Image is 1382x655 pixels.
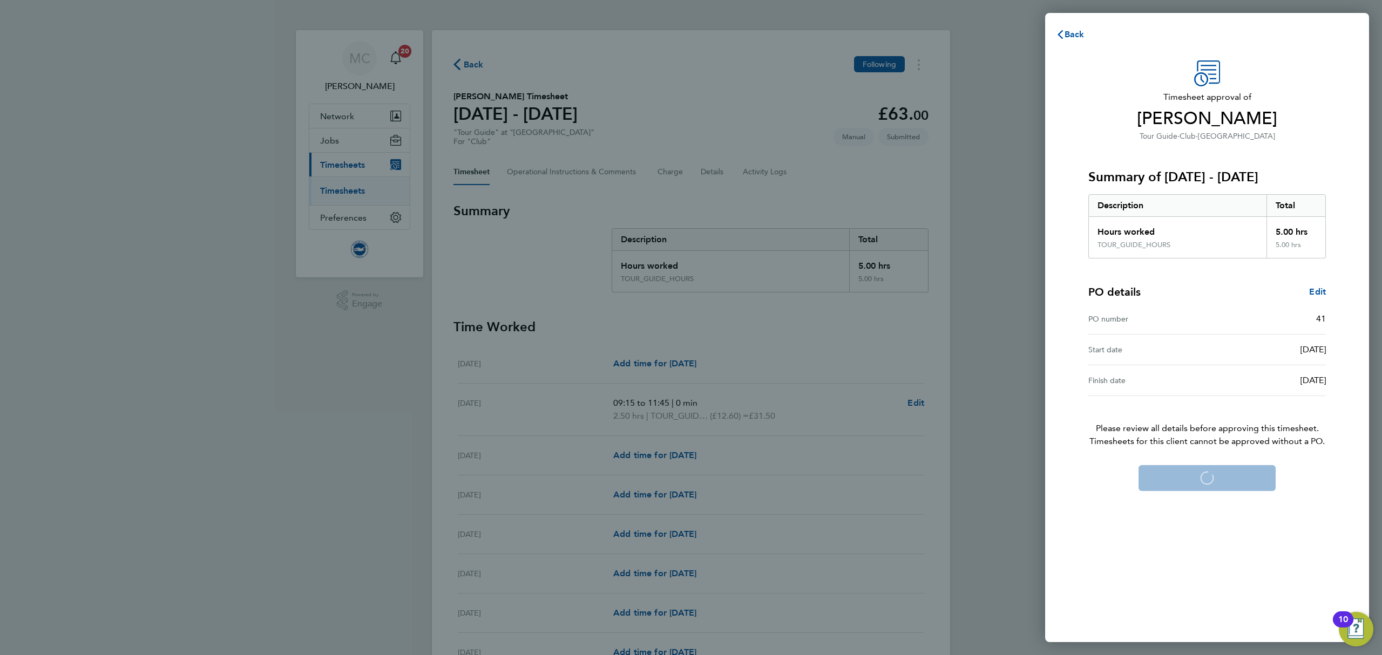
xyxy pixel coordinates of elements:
[1088,312,1207,325] div: PO number
[1207,374,1326,387] div: [DATE]
[1339,612,1373,646] button: Open Resource Center, 10 new notifications
[1088,168,1326,186] h3: Summary of [DATE] - [DATE]
[1089,217,1266,241] div: Hours worked
[1198,132,1275,141] span: [GEOGRAPHIC_DATA]
[1088,374,1207,387] div: Finish date
[1088,194,1326,258] div: Summary of 01 - 31 Aug 2025
[1088,91,1326,104] span: Timesheet approval of
[1266,241,1326,258] div: 5.00 hrs
[1309,285,1326,298] a: Edit
[1180,132,1196,141] span: Club
[1089,195,1266,216] div: Description
[1075,435,1339,448] span: Timesheets for this client cannot be approved without a PO.
[1088,108,1326,129] span: [PERSON_NAME]
[1177,132,1180,141] span: ·
[1266,195,1326,216] div: Total
[1045,24,1095,45] button: Back
[1338,619,1348,633] div: 10
[1316,313,1326,324] span: 41
[1140,132,1177,141] span: Tour Guide
[1088,284,1141,299] h4: PO details
[1196,132,1198,141] span: ·
[1088,343,1207,356] div: Start date
[1207,343,1326,356] div: [DATE]
[1098,241,1170,249] div: TOUR_GUIDE_HOURS
[1266,217,1326,241] div: 5.00 hrs
[1309,286,1326,297] span: Edit
[1075,396,1339,448] p: Please review all details before approving this timesheet.
[1065,29,1085,39] span: Back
